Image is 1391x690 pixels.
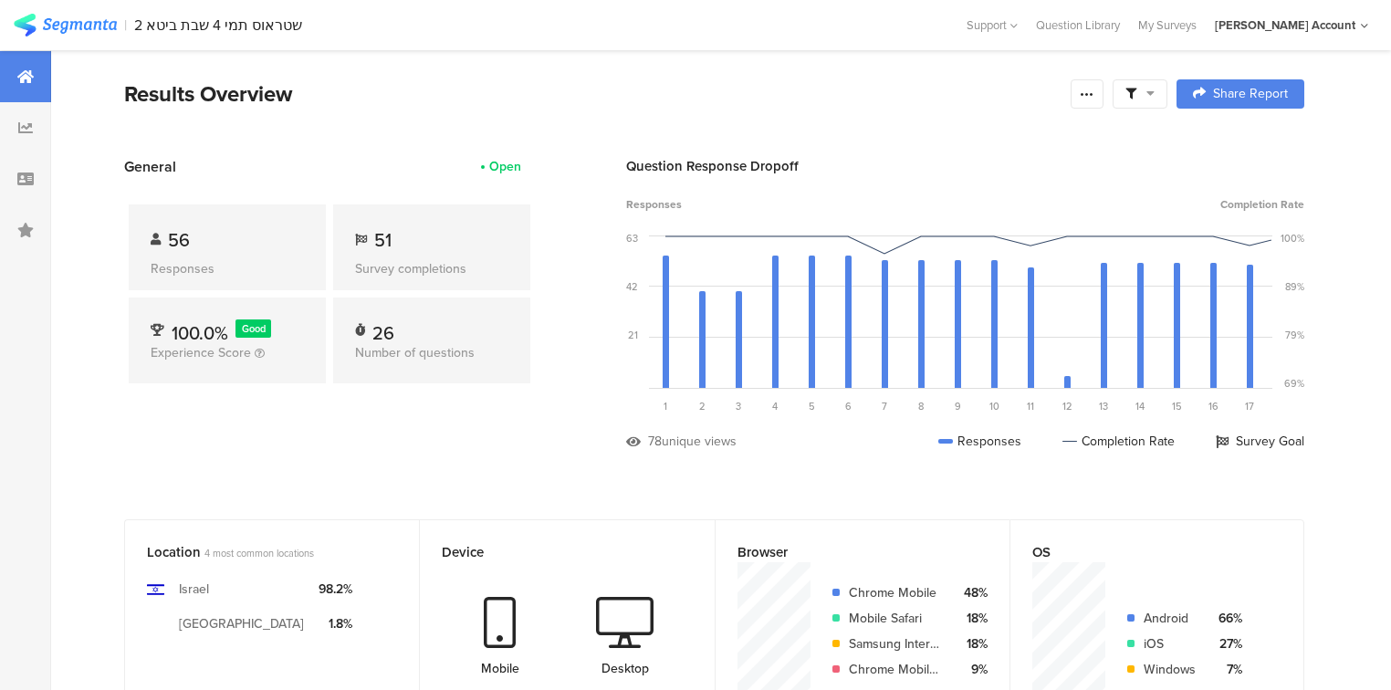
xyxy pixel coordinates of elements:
[1281,231,1304,246] div: 100%
[849,634,941,653] div: Samsung Internet
[1144,634,1196,653] div: iOS
[319,614,352,633] div: 1.8%
[151,343,251,362] span: Experience Score
[179,580,209,599] div: Israel
[626,156,1304,176] div: Question Response Dropoff
[1213,88,1288,100] span: Share Report
[809,399,815,413] span: 5
[1210,660,1242,679] div: 7%
[1032,542,1251,562] div: OS
[442,542,662,562] div: Device
[151,259,304,278] div: Responses
[882,399,887,413] span: 7
[147,542,367,562] div: Location
[1099,399,1108,413] span: 13
[737,542,957,562] div: Browser
[955,399,961,413] span: 9
[1172,399,1182,413] span: 15
[601,659,649,678] div: Desktop
[1135,399,1145,413] span: 14
[772,399,778,413] span: 4
[849,660,941,679] div: Chrome Mobile iOS
[626,279,638,294] div: 42
[134,16,302,34] div: 2 שטראוס תמי 4 שבת ביטא
[1062,399,1072,413] span: 12
[956,609,988,628] div: 18%
[1215,16,1355,34] div: [PERSON_NAME] Account
[355,259,508,278] div: Survey completions
[355,343,475,362] span: Number of questions
[1284,376,1304,391] div: 69%
[626,231,638,246] div: 63
[204,546,314,560] span: 4 most common locations
[628,328,638,342] div: 21
[845,399,852,413] span: 6
[626,196,682,213] span: Responses
[956,634,988,653] div: 18%
[489,157,521,176] div: Open
[648,432,662,451] div: 78
[967,11,1018,39] div: Support
[736,399,741,413] span: 3
[1208,399,1218,413] span: 16
[849,583,941,602] div: Chrome Mobile
[1216,432,1304,451] div: Survey Goal
[14,14,117,37] img: segmanta logo
[699,399,706,413] span: 2
[179,614,304,633] div: [GEOGRAPHIC_DATA]
[242,321,266,336] span: Good
[172,319,228,347] span: 100.0%
[1210,609,1242,628] div: 66%
[989,399,999,413] span: 10
[1062,432,1175,451] div: Completion Rate
[372,319,394,338] div: 26
[124,78,1062,110] div: Results Overview
[1220,196,1304,213] span: Completion Rate
[1285,279,1304,294] div: 89%
[956,583,988,602] div: 48%
[1027,16,1129,34] a: Question Library
[1245,399,1254,413] span: 17
[1129,16,1206,34] a: My Surveys
[1144,660,1196,679] div: Windows
[1285,328,1304,342] div: 79%
[956,660,988,679] div: 9%
[1027,399,1034,413] span: 11
[662,432,737,451] div: unique views
[124,156,176,177] span: General
[481,659,519,678] div: Mobile
[374,226,392,254] span: 51
[124,15,127,36] div: |
[1144,609,1196,628] div: Android
[168,226,190,254] span: 56
[664,399,667,413] span: 1
[319,580,352,599] div: 98.2%
[1210,634,1242,653] div: 27%
[918,399,924,413] span: 8
[938,432,1021,451] div: Responses
[849,609,941,628] div: Mobile Safari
